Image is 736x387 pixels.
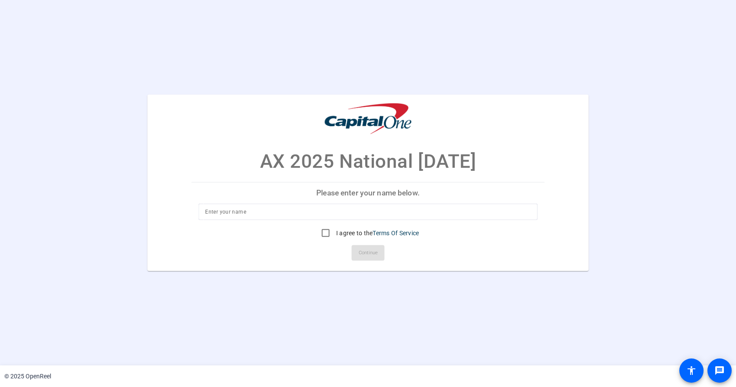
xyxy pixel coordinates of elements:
img: company-logo [325,103,411,134]
mat-icon: message [714,365,725,376]
p: AX 2025 National [DATE] [260,147,476,176]
input: Enter your name [205,207,531,217]
a: Terms Of Service [373,230,419,237]
p: Please enter your name below. [191,182,545,203]
label: I agree to the [334,229,419,237]
div: © 2025 OpenReel [4,372,51,381]
mat-icon: accessibility [686,365,697,376]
